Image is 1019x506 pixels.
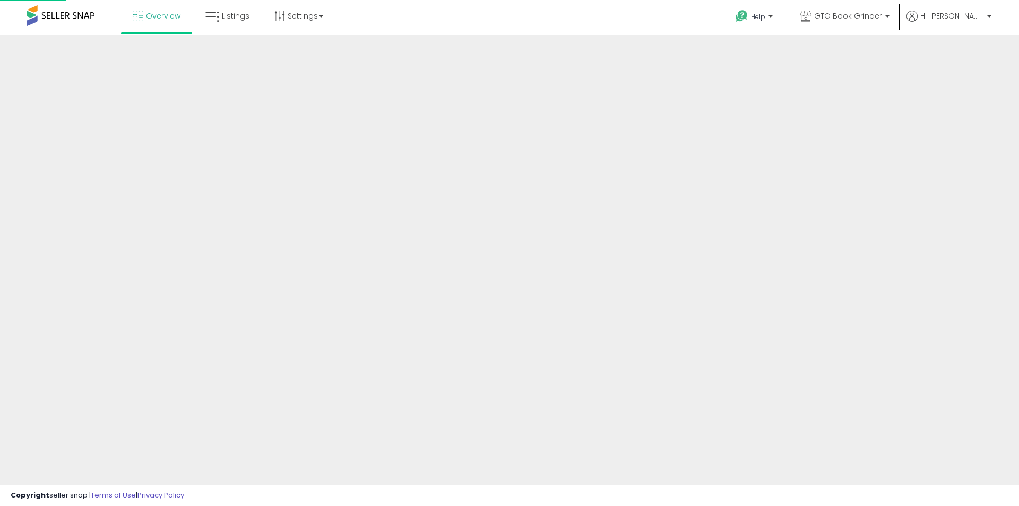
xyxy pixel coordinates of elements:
[920,11,984,21] span: Hi [PERSON_NAME]
[906,11,991,35] a: Hi [PERSON_NAME]
[814,11,882,21] span: GTO Book Grinder
[751,12,765,21] span: Help
[222,11,249,21] span: Listings
[727,2,783,35] a: Help
[146,11,180,21] span: Overview
[735,10,748,23] i: Get Help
